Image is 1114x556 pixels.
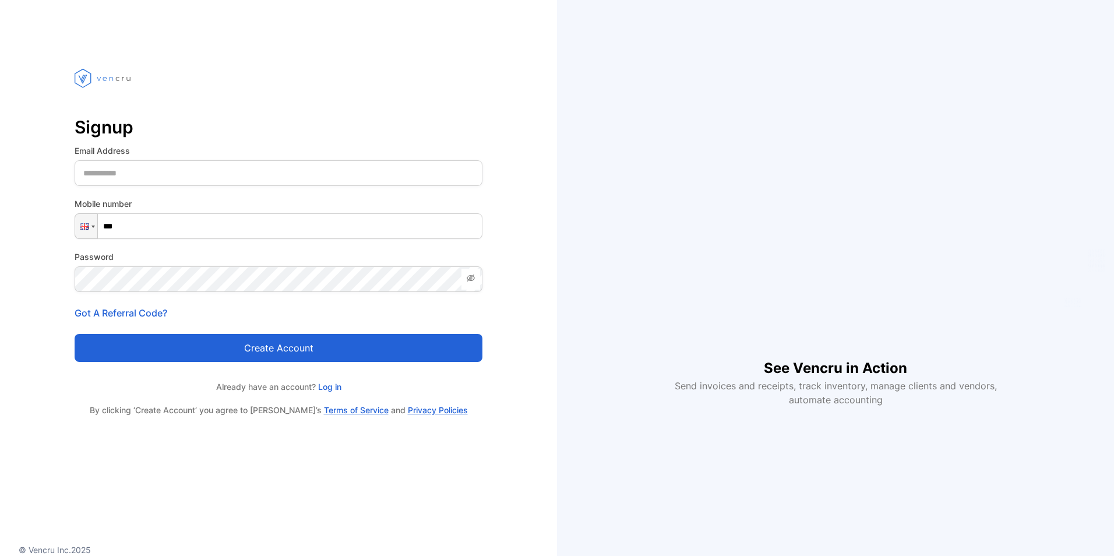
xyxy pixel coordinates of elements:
label: Mobile number [75,198,482,210]
label: Password [75,251,482,263]
p: Got A Referral Code? [75,306,482,320]
a: Terms of Service [324,405,389,415]
h1: See Vencru in Action [764,339,907,379]
a: Log in [316,382,341,392]
p: Already have an account? [75,381,482,393]
p: Send invoices and receipts, track inventory, manage clients and vendors, automate accounting [668,379,1003,407]
p: By clicking ‘Create Account’ you agree to [PERSON_NAME]’s and [75,404,482,416]
a: Privacy Policies [408,405,468,415]
img: vencru logo [75,47,133,110]
p: Signup [75,113,482,141]
iframe: YouTube video player [667,149,1004,339]
div: United Kingdom: + 44 [75,214,97,238]
button: Create account [75,334,482,362]
label: Email Address [75,145,482,157]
